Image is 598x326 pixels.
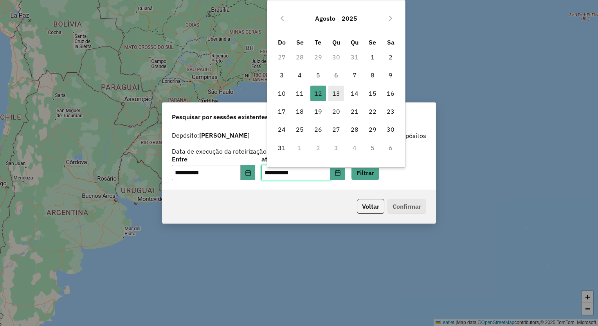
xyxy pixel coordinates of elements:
[292,86,308,101] span: 11
[364,48,382,66] td: 1
[382,102,400,120] td: 23
[327,84,345,102] td: 13
[327,66,345,84] td: 6
[292,67,308,83] span: 4
[309,102,327,120] td: 19
[365,49,380,65] span: 1
[309,48,327,66] td: 29
[310,67,326,83] span: 5
[382,120,400,138] td: 30
[273,84,291,102] td: 10
[327,48,345,66] td: 30
[312,9,339,28] button: Choose Month
[309,139,327,157] td: 2
[276,12,288,25] button: Previous Month
[339,9,360,28] button: Choose Year
[364,66,382,84] td: 8
[351,38,358,46] span: Qu
[273,66,291,84] td: 3
[347,104,362,119] span: 21
[365,86,380,101] span: 15
[309,84,327,102] td: 12
[345,139,363,157] td: 4
[291,66,309,84] td: 4
[273,102,291,120] td: 17
[345,84,363,102] td: 14
[274,67,290,83] span: 3
[328,67,344,83] span: 6
[291,48,309,66] td: 28
[382,84,400,102] td: 16
[345,48,363,66] td: 31
[382,139,400,157] td: 6
[172,131,250,140] label: Depósito:
[383,86,398,101] span: 16
[310,104,326,119] span: 19
[273,48,291,66] td: 27
[327,139,345,157] td: 3
[332,38,340,46] span: Qu
[309,120,327,138] td: 26
[328,122,344,137] span: 27
[310,86,326,101] span: 12
[296,38,304,46] span: Se
[199,131,250,139] strong: [PERSON_NAME]
[291,84,309,102] td: 11
[315,38,321,46] span: Te
[347,122,362,137] span: 28
[369,38,376,46] span: Se
[365,122,380,137] span: 29
[291,139,309,157] td: 1
[382,66,400,84] td: 9
[382,48,400,66] td: 2
[383,49,398,65] span: 2
[345,102,363,120] td: 21
[292,122,308,137] span: 25
[364,139,382,157] td: 5
[330,165,345,181] button: Choose Date
[261,154,345,164] label: até
[364,120,382,138] td: 29
[328,104,344,119] span: 20
[273,139,291,157] td: 31
[327,102,345,120] td: 20
[347,86,362,101] span: 14
[309,66,327,84] td: 5
[345,66,363,84] td: 7
[345,120,363,138] td: 28
[274,86,290,101] span: 10
[291,102,309,120] td: 18
[383,67,398,83] span: 9
[241,165,256,181] button: Choose Date
[172,112,268,122] span: Pesquisar por sessões existentes
[292,104,308,119] span: 18
[328,86,344,101] span: 13
[384,12,397,25] button: Next Month
[172,147,268,156] label: Data de execução da roteirização:
[310,122,326,137] span: 26
[347,67,362,83] span: 7
[172,154,255,164] label: Entre
[273,120,291,138] td: 24
[364,84,382,102] td: 15
[274,122,290,137] span: 24
[291,120,309,138] td: 25
[274,140,290,156] span: 31
[387,38,394,46] span: Sa
[351,165,379,180] button: Filtrar
[364,102,382,120] td: 22
[327,120,345,138] td: 27
[383,122,398,137] span: 30
[383,104,398,119] span: 23
[365,67,380,83] span: 8
[365,104,380,119] span: 22
[278,38,286,46] span: Do
[357,199,384,214] button: Voltar
[274,104,290,119] span: 17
